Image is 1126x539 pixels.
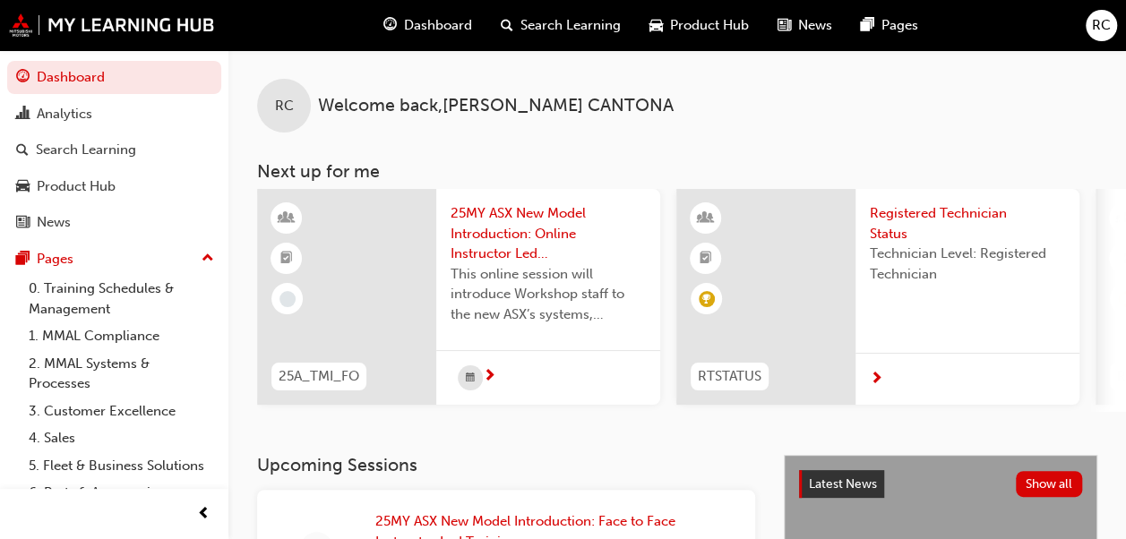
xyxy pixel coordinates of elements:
[37,249,73,269] div: Pages
[7,170,221,203] a: Product Hub
[881,15,918,36] span: Pages
[486,7,635,44] a: search-iconSearch Learning
[16,252,30,268] span: pages-icon
[466,367,475,389] span: calendar-icon
[7,243,221,276] button: Pages
[275,96,294,116] span: RC
[21,479,221,507] a: 6. Parts & Accessories
[202,247,214,270] span: up-icon
[21,452,221,480] a: 5. Fleet & Business Solutions
[21,350,221,398] a: 2. MMAL Systems & Processes
[21,275,221,322] a: 0. Training Schedules & Management
[698,366,761,387] span: RTSTATUS
[369,7,486,44] a: guage-iconDashboard
[501,14,513,37] span: search-icon
[318,96,674,116] span: Welcome back , [PERSON_NAME] CANTONA
[798,15,832,36] span: News
[7,206,221,239] a: News
[7,61,221,94] a: Dashboard
[870,372,883,388] span: next-icon
[7,133,221,167] a: Search Learning
[279,291,296,307] span: learningRecordVerb_NONE-icon
[16,70,30,86] span: guage-icon
[847,7,933,44] a: pages-iconPages
[870,244,1065,284] span: Technician Level: Registered Technician
[635,7,763,44] a: car-iconProduct Hub
[778,14,791,37] span: news-icon
[520,15,621,36] span: Search Learning
[870,203,1065,244] span: Registered Technician Status
[9,13,215,37] img: mmal
[16,179,30,195] span: car-icon
[1092,15,1111,36] span: RC
[280,207,293,230] span: learningResourceType_INSTRUCTOR_LED-icon
[7,57,221,243] button: DashboardAnalyticsSearch LearningProduct HubNews
[383,14,397,37] span: guage-icon
[21,424,221,452] a: 4. Sales
[676,189,1079,405] a: RTSTATUSRegistered Technician StatusTechnician Level: Registered Technician
[280,247,293,270] span: booktick-icon
[16,215,30,231] span: news-icon
[1086,10,1117,41] button: RC
[279,366,359,387] span: 25A_TMI_FO
[197,503,211,526] span: prev-icon
[670,15,749,36] span: Product Hub
[699,291,715,307] span: learningRecordVerb_ACHIEVE-icon
[21,322,221,350] a: 1. MMAL Compliance
[37,212,71,233] div: News
[861,14,874,37] span: pages-icon
[700,207,712,230] span: learningResourceType_INSTRUCTOR_LED-icon
[1016,471,1083,497] button: Show all
[16,142,29,158] span: search-icon
[257,189,660,405] a: 25A_TMI_FO25MY ASX New Model Introduction: Online Instructor Led TrainingThis online session will...
[451,203,646,264] span: 25MY ASX New Model Introduction: Online Instructor Led Training
[16,107,30,123] span: chart-icon
[763,7,847,44] a: news-iconNews
[451,264,646,325] span: This online session will introduce Workshop staff to the new ASX’s systems, software, servicing p...
[404,15,472,36] span: Dashboard
[799,470,1082,499] a: Latest NewsShow all
[649,14,663,37] span: car-icon
[36,140,136,160] div: Search Learning
[7,98,221,131] a: Analytics
[37,104,92,124] div: Analytics
[21,398,221,425] a: 3. Customer Excellence
[228,161,1126,182] h3: Next up for me
[809,476,877,492] span: Latest News
[257,455,755,475] h3: Upcoming Sessions
[37,176,116,197] div: Product Hub
[700,247,712,270] span: booktick-icon
[483,369,496,385] span: next-icon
